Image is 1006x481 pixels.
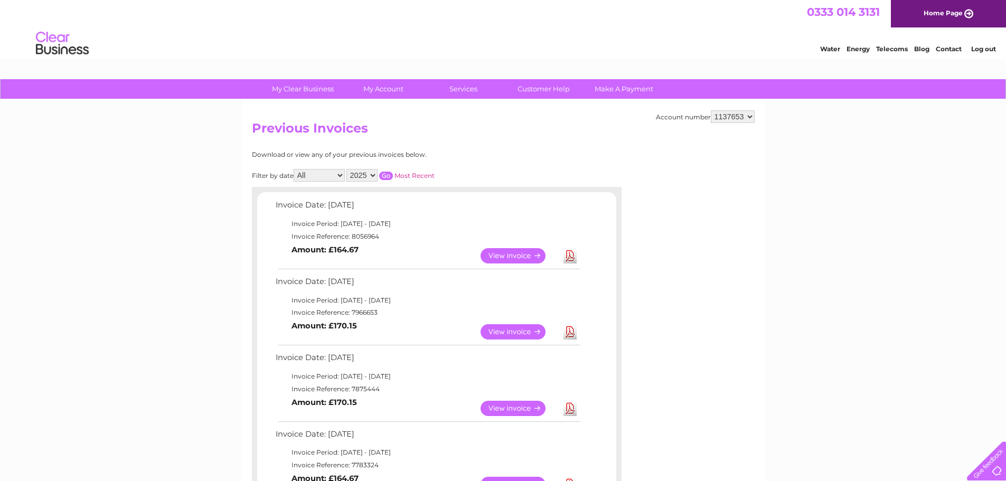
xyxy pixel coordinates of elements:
[971,45,996,53] a: Log out
[273,446,582,459] td: Invoice Period: [DATE] - [DATE]
[259,79,346,99] a: My Clear Business
[292,321,357,331] b: Amount: £170.15
[273,383,582,395] td: Invoice Reference: 7875444
[807,5,880,18] a: 0333 014 3131
[914,45,929,53] a: Blog
[656,110,755,123] div: Account number
[273,370,582,383] td: Invoice Period: [DATE] - [DATE]
[420,79,507,99] a: Services
[273,459,582,471] td: Invoice Reference: 7783324
[273,230,582,243] td: Invoice Reference: 8056964
[500,79,587,99] a: Customer Help
[254,6,753,51] div: Clear Business is a trading name of Verastar Limited (registered in [GEOGRAPHIC_DATA] No. 3667643...
[563,401,577,416] a: Download
[563,248,577,263] a: Download
[292,245,359,254] b: Amount: £164.67
[35,27,89,60] img: logo.png
[273,294,582,307] td: Invoice Period: [DATE] - [DATE]
[481,401,558,416] a: View
[273,198,582,218] td: Invoice Date: [DATE]
[481,324,558,339] a: View
[273,351,582,370] td: Invoice Date: [DATE]
[252,151,529,158] div: Download or view any of your previous invoices below.
[936,45,962,53] a: Contact
[273,218,582,230] td: Invoice Period: [DATE] - [DATE]
[273,427,582,447] td: Invoice Date: [DATE]
[847,45,870,53] a: Energy
[876,45,908,53] a: Telecoms
[292,398,357,407] b: Amount: £170.15
[394,172,435,180] a: Most Recent
[580,79,667,99] a: Make A Payment
[340,79,427,99] a: My Account
[820,45,840,53] a: Water
[252,121,755,141] h2: Previous Invoices
[273,275,582,294] td: Invoice Date: [DATE]
[481,248,558,263] a: View
[252,169,529,182] div: Filter by date
[563,324,577,339] a: Download
[273,306,582,319] td: Invoice Reference: 7966653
